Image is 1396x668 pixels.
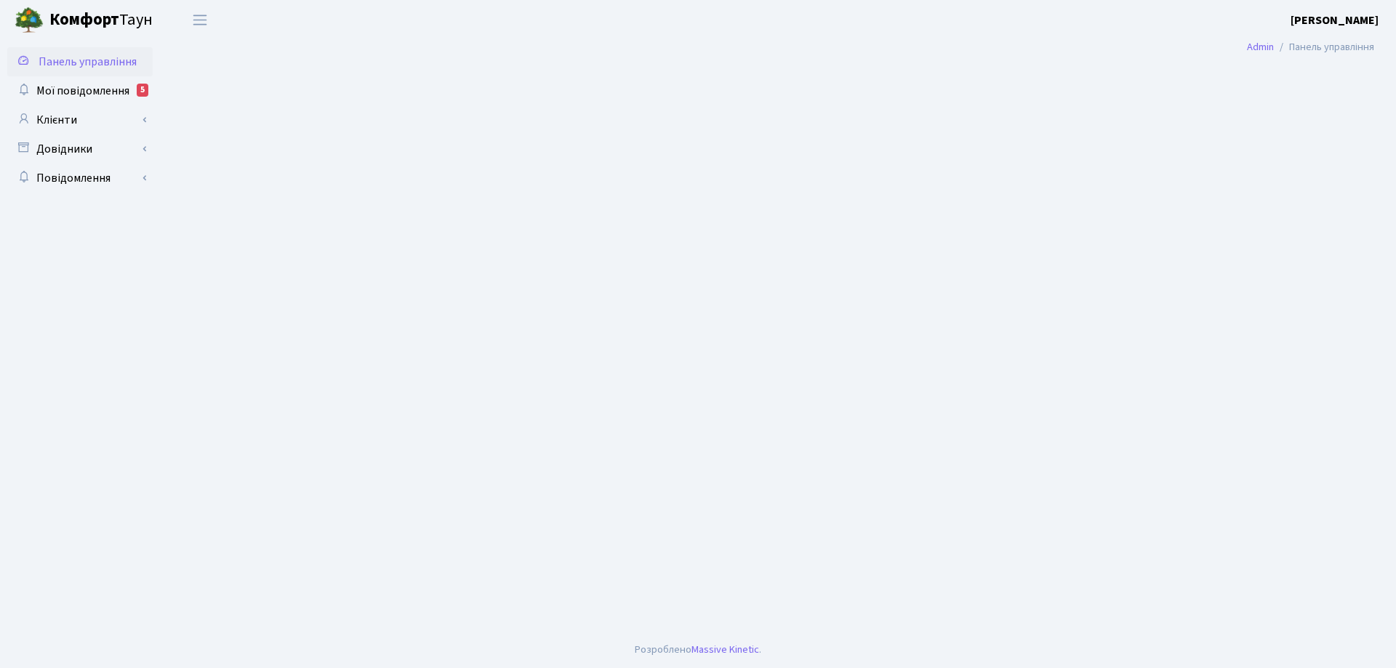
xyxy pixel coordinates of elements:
[36,83,129,99] span: Мої повідомлення
[7,105,153,134] a: Клієнти
[1291,12,1379,28] b: [PERSON_NAME]
[49,8,153,33] span: Таун
[1247,39,1274,55] a: Admin
[7,164,153,193] a: Повідомлення
[49,8,119,31] b: Комфорт
[15,6,44,35] img: logo.png
[1274,39,1374,55] li: Панель управління
[7,76,153,105] a: Мої повідомлення5
[39,54,137,70] span: Панель управління
[1291,12,1379,29] a: [PERSON_NAME]
[182,8,218,32] button: Переключити навігацію
[691,642,759,657] a: Massive Kinetic
[7,134,153,164] a: Довідники
[635,642,761,658] div: Розроблено .
[7,47,153,76] a: Панель управління
[137,84,148,97] div: 5
[1225,32,1396,63] nav: breadcrumb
